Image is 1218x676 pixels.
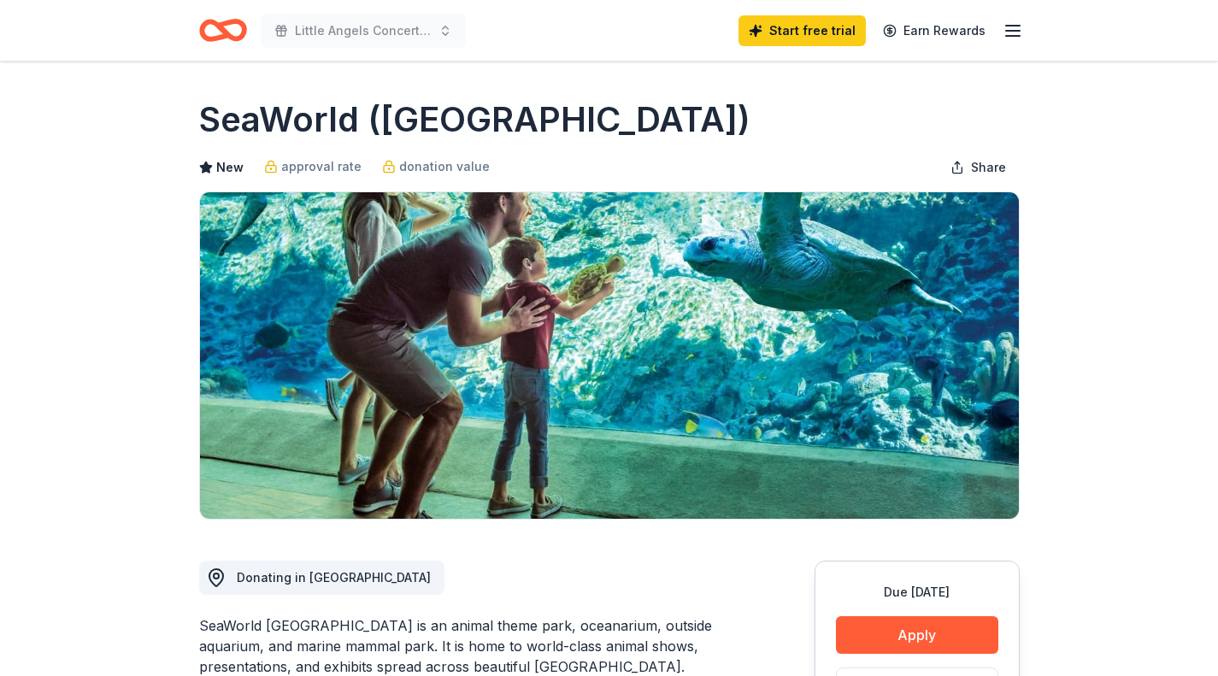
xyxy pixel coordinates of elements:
[295,21,432,41] span: Little Angels Concert Fundraiser at [GEOGRAPHIC_DATA]
[261,14,466,48] button: Little Angels Concert Fundraiser at [GEOGRAPHIC_DATA]
[399,156,490,177] span: donation value
[382,156,490,177] a: donation value
[200,192,1019,519] img: Image for SeaWorld (San Diego)
[971,157,1006,178] span: Share
[237,570,431,585] span: Donating in [GEOGRAPHIC_DATA]
[836,616,998,654] button: Apply
[738,15,866,46] a: Start free trial
[281,156,362,177] span: approval rate
[937,150,1020,185] button: Share
[836,582,998,603] div: Due [DATE]
[199,96,750,144] h1: SeaWorld ([GEOGRAPHIC_DATA])
[873,15,996,46] a: Earn Rewards
[216,157,244,178] span: New
[264,156,362,177] a: approval rate
[199,10,247,50] a: Home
